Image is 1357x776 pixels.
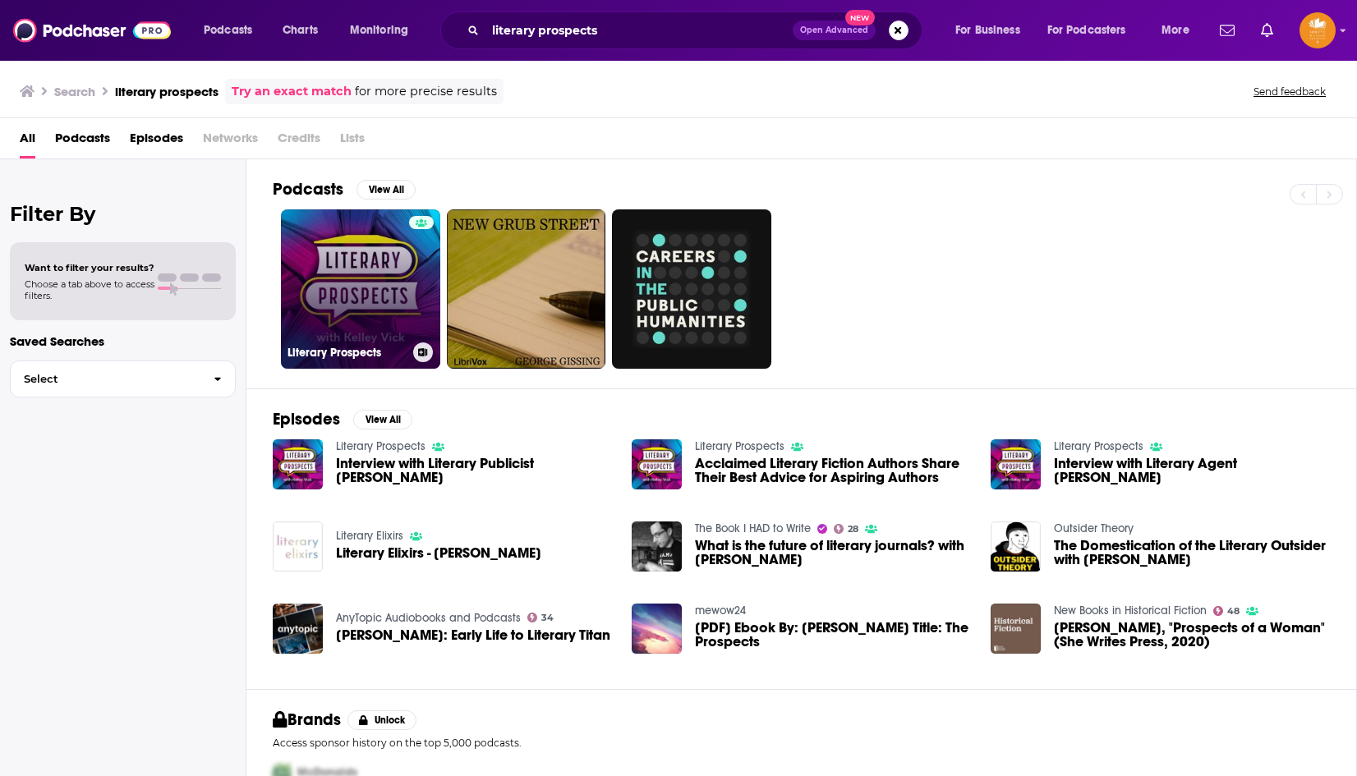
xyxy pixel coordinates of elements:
[991,439,1041,489] img: Interview with Literary Agent Eleanor Jackson
[336,439,425,453] a: Literary Prospects
[10,360,236,397] button: Select
[336,611,521,625] a: AnyTopic Audiobooks and Podcasts
[1054,621,1330,649] span: [PERSON_NAME], "Prospects of a Woman" (She Writes Press, 2020)
[1227,608,1240,615] span: 48
[340,125,365,158] span: Lists
[272,17,328,44] a: Charts
[456,11,938,49] div: Search podcasts, credits, & more...
[834,524,859,534] a: 28
[632,439,682,489] img: Acclaimed Literary Fiction Authors Share Their Best Advice for Aspiring Authors
[273,179,416,200] a: PodcastsView All
[1054,457,1330,484] span: Interview with Literary Agent [PERSON_NAME]
[1054,439,1143,453] a: Literary Prospects
[273,521,323,572] img: Literary Elixirs - Beth O'Leary
[1299,12,1336,48] img: User Profile
[281,209,440,369] a: Literary Prospects
[25,262,154,273] span: Want to filter your results?
[20,125,35,158] a: All
[11,374,200,384] span: Select
[130,125,183,158] a: Episodes
[695,521,811,535] a: The Book I HAD to Write
[355,82,497,101] span: for more precise results
[695,621,971,649] a: [PDF] Ebook By: K.T. Hoffman Title: The Prospects
[353,410,412,429] button: View All
[944,17,1041,44] button: open menu
[336,628,610,642] a: Dostoevsky: Early Life to Literary Titan
[336,628,610,642] span: [PERSON_NAME]: Early Life to Literary Titan
[336,457,612,484] span: Interview with Literary Publicist [PERSON_NAME]
[1054,539,1330,567] a: The Domestication of the Literary Outsider with Alex Perez
[338,17,430,44] button: open menu
[695,439,784,453] a: Literary Prospects
[1249,85,1331,99] button: Send feedback
[800,26,868,34] span: Open Advanced
[955,19,1020,42] span: For Business
[1037,17,1150,44] button: open menu
[695,621,971,649] span: [PDF] Ebook By: [PERSON_NAME] Title: The Prospects
[55,125,110,158] a: Podcasts
[273,709,341,730] h2: Brands
[13,15,171,46] img: Podchaser - Follow, Share and Rate Podcasts
[991,604,1041,654] img: Wendy Voorsanger, "Prospects of a Woman" (She Writes Press, 2020)
[204,19,252,42] span: Podcasts
[115,84,218,99] h3: literary prospects
[845,10,875,25] span: New
[273,439,323,489] img: Interview with Literary Publicist Kathleen Carter
[632,604,682,654] img: [PDF] Ebook By: K.T. Hoffman Title: The Prospects
[273,737,1330,749] p: Access sponsor history on the top 5,000 podcasts.
[541,614,554,622] span: 34
[1299,12,1336,48] button: Show profile menu
[287,346,407,360] h3: Literary Prospects
[350,19,408,42] span: Monitoring
[485,17,793,44] input: Search podcasts, credits, & more...
[192,17,274,44] button: open menu
[1054,457,1330,484] a: Interview with Literary Agent Eleanor Jackson
[273,179,343,200] h2: Podcasts
[1054,539,1330,567] span: The Domestication of the Literary Outsider with [PERSON_NAME]
[695,539,971,567] a: What is the future of literary journals? with Travis Kurowski
[1054,604,1207,618] a: New Books in Historical Fiction
[54,84,95,99] h3: Search
[336,546,541,560] span: Literary Elixirs - [PERSON_NAME]
[527,613,554,622] a: 34
[273,604,323,654] img: Dostoevsky: Early Life to Literary Titan
[1150,17,1210,44] button: open menu
[991,521,1041,572] img: The Domestication of the Literary Outsider with Alex Perez
[336,529,403,543] a: Literary Elixirs
[10,202,236,226] h2: Filter By
[273,409,340,429] h2: Episodes
[336,546,541,560] a: Literary Elixirs - Beth O'Leary
[1047,19,1126,42] span: For Podcasters
[1054,621,1330,649] a: Wendy Voorsanger, "Prospects of a Woman" (She Writes Press, 2020)
[278,125,320,158] span: Credits
[1161,19,1189,42] span: More
[347,710,417,730] button: Unlock
[1213,16,1241,44] a: Show notifications dropdown
[10,333,236,349] p: Saved Searches
[336,457,612,484] a: Interview with Literary Publicist Kathleen Carter
[695,457,971,484] a: Acclaimed Literary Fiction Authors Share Their Best Advice for Aspiring Authors
[632,521,682,572] img: What is the future of literary journals? with Travis Kurowski
[273,409,412,429] a: EpisodesView All
[695,604,746,618] a: mewow24
[283,19,318,42] span: Charts
[1213,606,1240,616] a: 48
[1054,521,1134,535] a: Outsider Theory
[232,82,352,101] a: Try an exact match
[1299,12,1336,48] span: Logged in as ShreveWilliams
[356,180,416,200] button: View All
[203,125,258,158] span: Networks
